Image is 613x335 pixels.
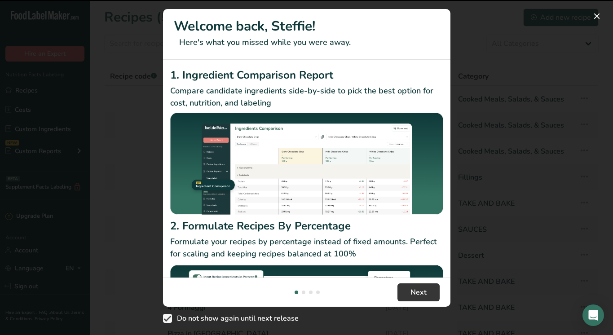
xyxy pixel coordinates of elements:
[170,113,443,215] img: Ingredient Comparison Report
[174,16,440,36] h1: Welcome back, Steffie!
[170,85,443,109] p: Compare candidate ingredients side-by-side to pick the best option for cost, nutrition, and labeling
[174,36,440,48] p: Here's what you missed while you were away.
[170,236,443,260] p: Formulate your recipes by percentage instead of fixed amounts. Perfect for scaling and keeping re...
[582,304,604,326] div: Open Intercom Messenger
[170,67,443,83] h2: 1. Ingredient Comparison Report
[170,218,443,234] h2: 2. Formulate Recipes By Percentage
[172,314,299,323] span: Do not show again until next release
[397,283,440,301] button: Next
[410,287,427,298] span: Next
